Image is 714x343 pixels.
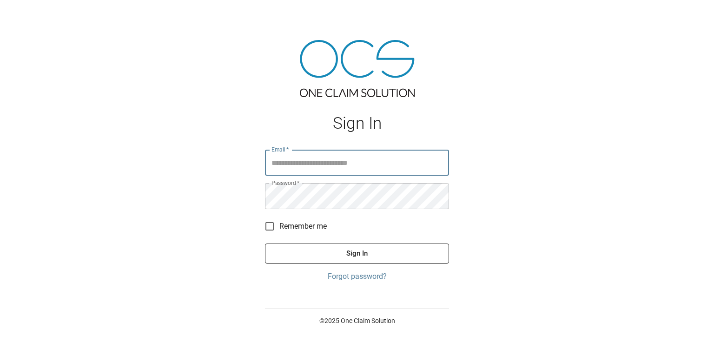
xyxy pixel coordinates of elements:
[271,179,299,187] label: Password
[271,145,289,153] label: Email
[265,244,449,263] button: Sign In
[265,114,449,133] h1: Sign In
[265,316,449,325] p: © 2025 One Claim Solution
[279,221,327,232] span: Remember me
[300,40,415,97] img: ocs-logo-tra.png
[265,271,449,282] a: Forgot password?
[11,6,48,24] img: ocs-logo-white-transparent.png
